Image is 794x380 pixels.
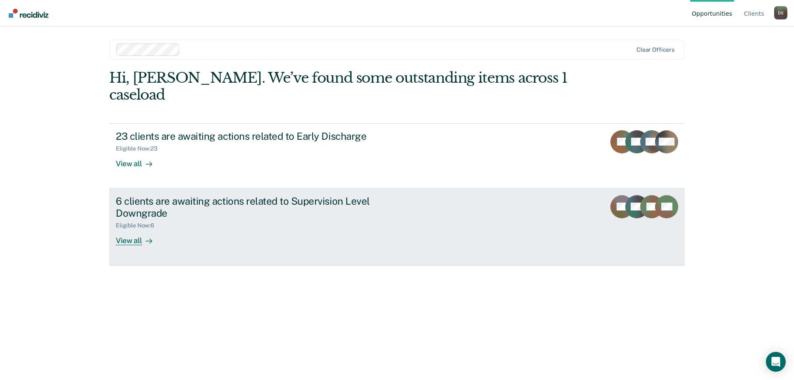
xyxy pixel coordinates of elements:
[116,152,162,168] div: View all
[766,352,786,372] div: Open Intercom Messenger
[9,9,48,18] img: Recidiviz
[636,46,674,53] div: Clear officers
[116,130,406,142] div: 23 clients are awaiting actions related to Early Discharge
[116,222,161,229] div: Eligible Now : 6
[774,6,787,19] div: D S
[109,69,570,103] div: Hi, [PERSON_NAME]. We’ve found some outstanding items across 1 caseload
[116,195,406,219] div: 6 clients are awaiting actions related to Supervision Level Downgrade
[109,123,685,189] a: 23 clients are awaiting actions related to Early DischargeEligible Now:23View all
[109,189,685,265] a: 6 clients are awaiting actions related to Supervision Level DowngradeEligible Now:6View all
[116,145,164,152] div: Eligible Now : 23
[774,6,787,19] button: Profile dropdown button
[116,229,162,245] div: View all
